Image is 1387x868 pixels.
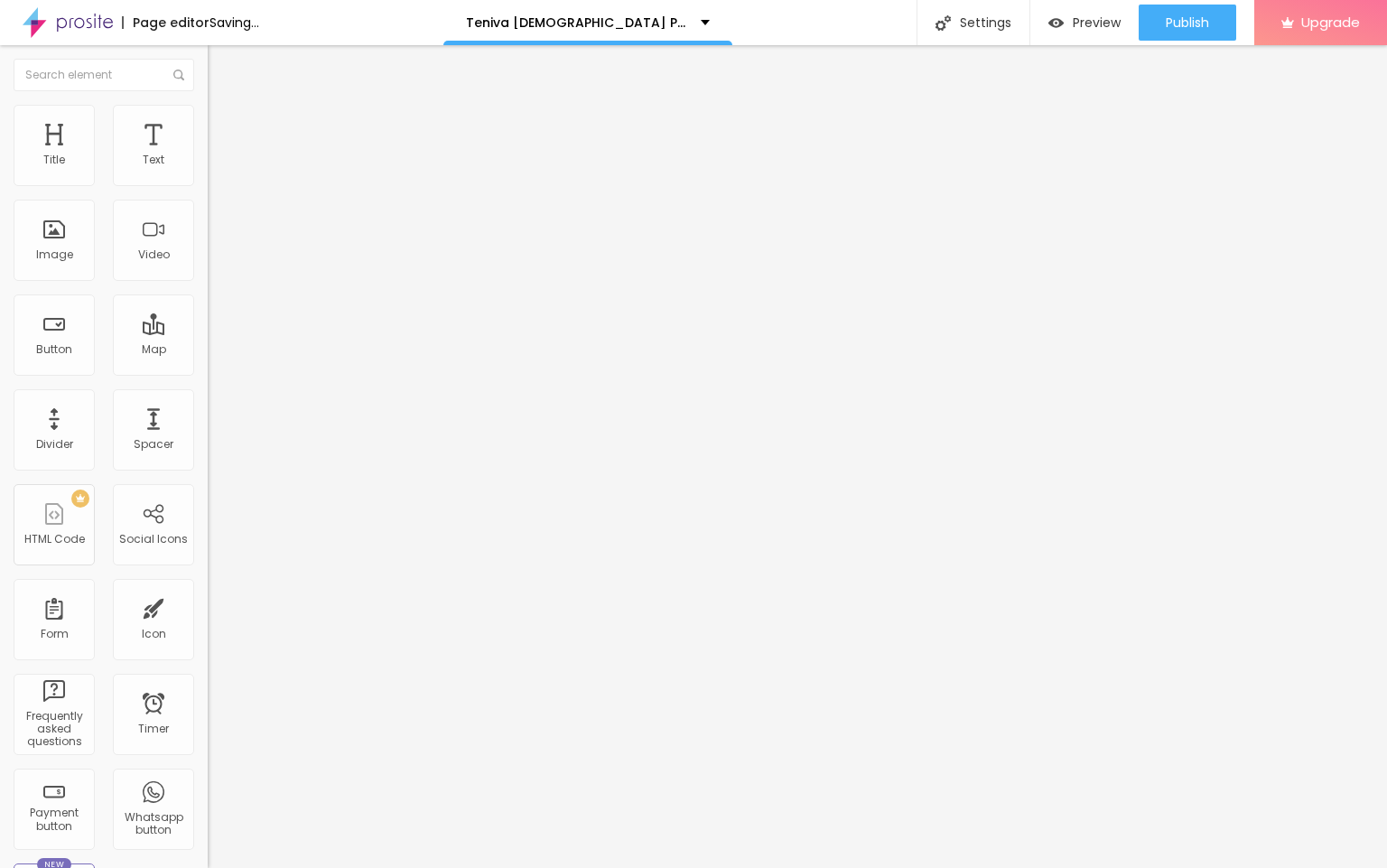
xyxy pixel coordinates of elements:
div: Image [36,248,73,261]
img: Icone [173,70,184,80]
div: Saving... [209,16,259,29]
div: Button [36,343,72,356]
div: Divider [36,438,73,451]
iframe: Editor [208,45,1387,868]
div: Text [143,154,164,166]
span: Publish [1166,15,1209,30]
div: Page editor [122,16,209,29]
div: Icon [142,628,166,640]
p: Teniva [DEMOGRAPHIC_DATA] Performance Gummies [DEMOGRAPHIC_DATA] Performance Support [466,16,687,29]
img: Icone [936,15,951,31]
input: Search element [14,59,194,91]
button: Preview [1030,5,1139,41]
div: Form [41,628,69,640]
div: HTML Code [24,533,85,546]
div: Video [138,248,170,261]
div: Whatsapp button [117,811,189,837]
div: Title [43,154,65,166]
div: Payment button [18,807,89,833]
div: Timer [138,723,169,735]
div: Spacer [134,438,173,451]
span: Preview [1073,15,1121,30]
div: Map [142,343,166,356]
div: Frequently asked questions [18,710,89,749]
div: Social Icons [119,533,188,546]
button: Publish [1139,5,1236,41]
span: Upgrade [1301,14,1360,30]
img: view-1.svg [1048,15,1064,31]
